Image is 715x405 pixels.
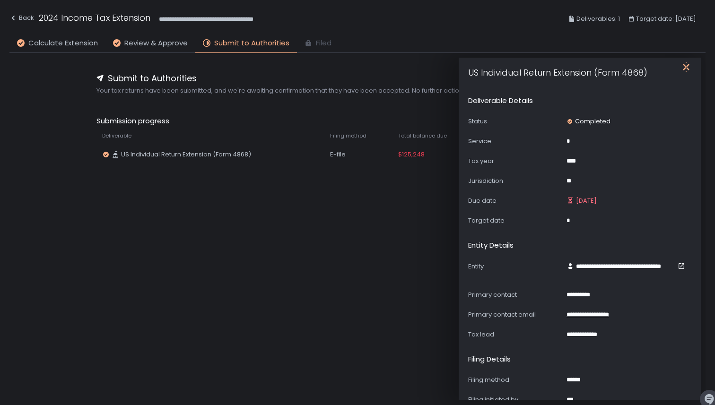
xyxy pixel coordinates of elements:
[28,38,98,49] span: Calculate Extension
[468,55,647,79] h1: US Individual Return Extension (Form 4868)
[468,330,563,339] div: Tax lead
[398,132,447,139] span: Total balance due
[468,157,563,165] div: Tax year
[214,38,289,49] span: Submit to Authorities
[108,72,197,85] span: Submit to Authorities
[636,13,696,25] span: Target date: [DATE]
[96,116,619,127] span: Submission progress
[468,216,563,225] div: Target date
[468,262,563,271] div: Entity
[468,291,563,299] div: Primary contact
[124,38,188,49] span: Review & Approve
[468,117,563,126] div: Status
[468,177,563,185] div: Jurisdiction
[468,354,511,365] h2: Filing details
[468,376,563,384] div: Filing method
[576,13,620,25] span: Deliverables: 1
[468,137,563,146] div: Service
[576,197,597,205] span: [DATE]
[468,310,563,319] div: Primary contact email
[121,150,251,159] span: US Individual Return Extension (Form 4868)
[39,11,150,24] h1: 2024 Income Tax Extension
[468,197,563,205] div: Due date
[468,95,533,106] h2: Deliverable details
[567,117,610,126] div: Completed
[9,11,34,27] button: Back
[398,150,425,159] span: $125,248
[468,240,514,251] h2: Entity details
[102,132,131,139] span: Deliverable
[96,86,619,95] span: Your tax returns have been submitted, and we're awaiting confirmation that they have been accepte...
[330,132,366,139] span: Filing method
[316,38,331,49] span: Filed
[9,12,34,24] div: Back
[330,150,387,159] div: E-file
